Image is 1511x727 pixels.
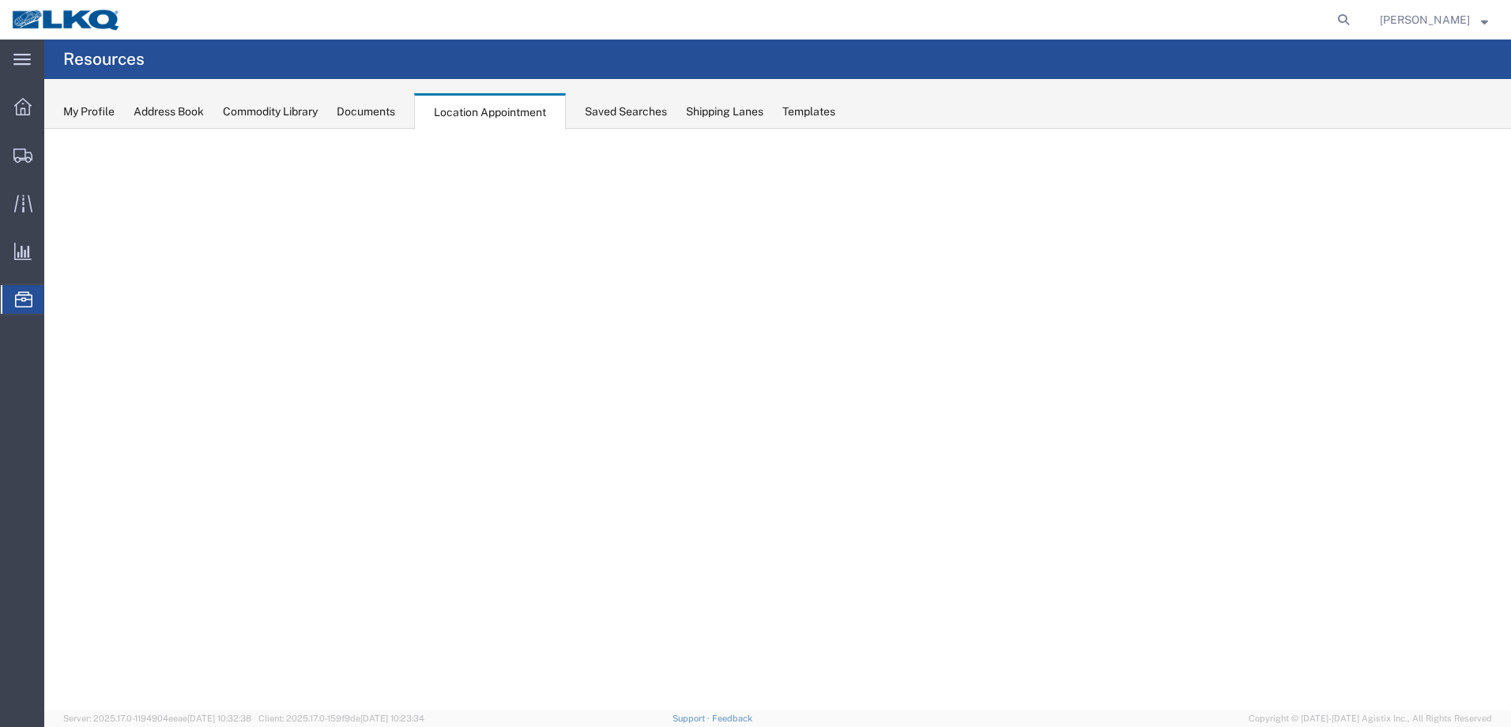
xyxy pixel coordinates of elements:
div: Shipping Lanes [686,104,763,120]
div: Templates [782,104,835,120]
h4: Resources [63,40,145,79]
span: Client: 2025.17.0-159f9de [258,714,424,723]
iframe: FS Legacy Container [44,129,1511,710]
span: [DATE] 10:32:38 [187,714,251,723]
span: Copyright © [DATE]-[DATE] Agistix Inc., All Rights Reserved [1249,712,1492,725]
div: Saved Searches [585,104,667,120]
div: Address Book [134,104,204,120]
div: My Profile [63,104,115,120]
a: Support [673,714,712,723]
span: Server: 2025.17.0-1194904eeae [63,714,251,723]
button: [PERSON_NAME] [1379,10,1489,29]
div: Documents [337,104,395,120]
div: Location Appointment [414,93,566,130]
div: Commodity Library [223,104,318,120]
span: [DATE] 10:23:34 [360,714,424,723]
a: Feedback [712,714,752,723]
img: logo [11,8,122,32]
span: Ryan Gledhill [1380,11,1470,28]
